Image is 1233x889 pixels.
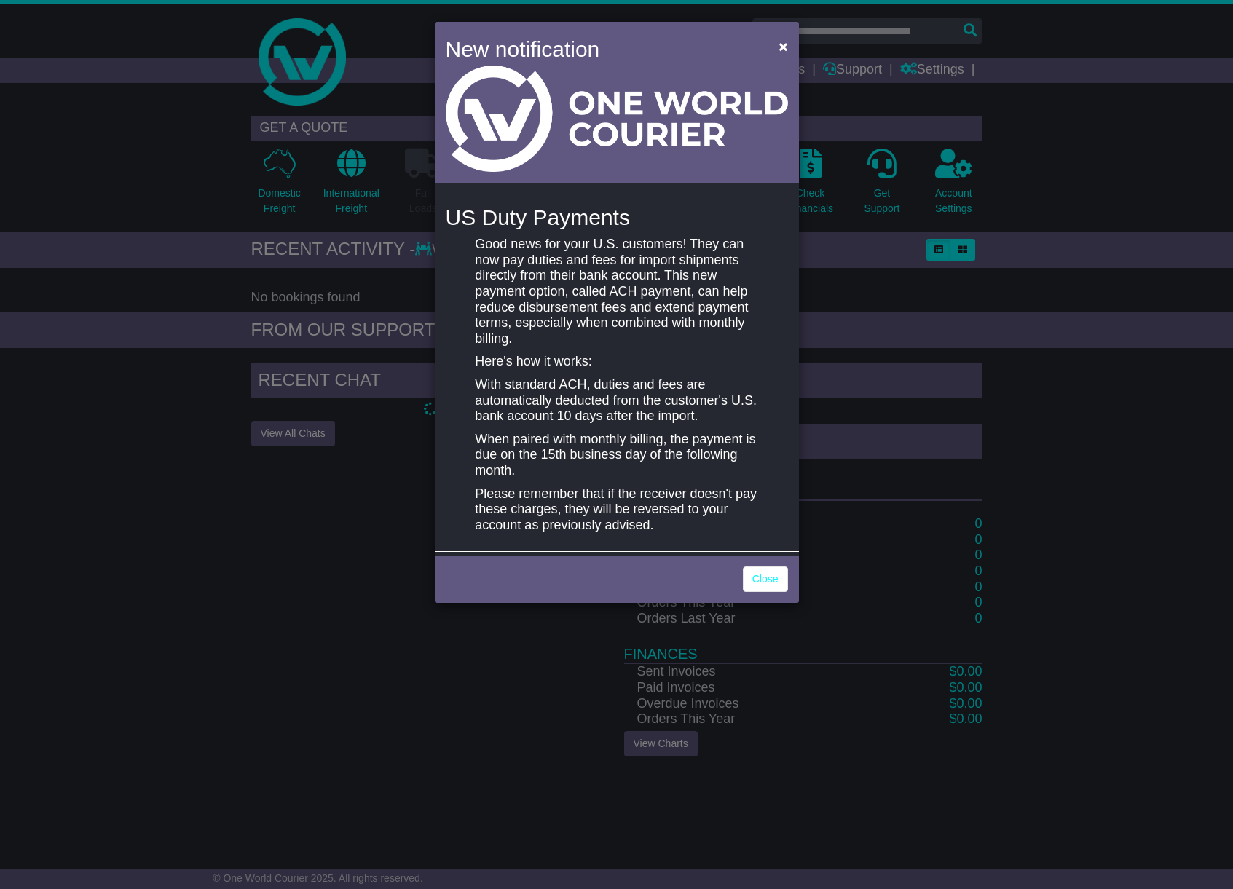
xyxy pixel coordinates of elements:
img: Light [446,66,788,172]
h4: US Duty Payments [446,205,788,229]
button: Close [771,31,795,61]
p: Please remember that if the receiver doesn't pay these charges, they will be reversed to your acc... [475,486,757,534]
span: × [779,38,787,55]
p: Here's how it works: [475,354,757,370]
p: With standard ACH, duties and fees are automatically deducted from the customer's U.S. bank accou... [475,377,757,424]
h4: New notification [446,33,758,66]
p: Good news for your U.S. customers! They can now pay duties and fees for import shipments directly... [475,237,757,347]
a: Close [743,566,788,592]
p: When paired with monthly billing, the payment is due on the 15th business day of the following mo... [475,432,757,479]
